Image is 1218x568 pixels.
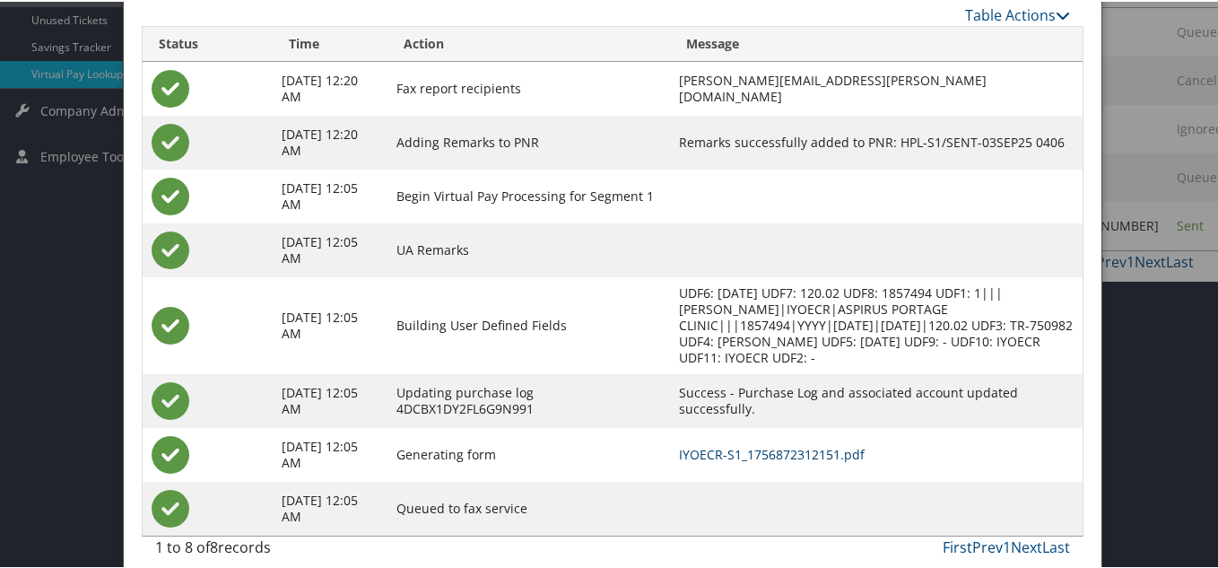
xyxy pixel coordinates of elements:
td: [DATE] 12:05 AM [273,372,387,426]
td: Remarks successfully added to PNR: HPL-S1/SENT-03SEP25 0406 [670,114,1083,168]
th: Status: activate to sort column ascending [143,25,274,60]
a: Prev [972,536,1003,555]
a: Last [1042,536,1070,555]
span: 8 [210,536,218,555]
td: [DATE] 12:05 AM [273,222,387,275]
td: [DATE] 12:05 AM [273,480,387,534]
td: [DATE] 12:20 AM [273,114,387,168]
td: [DATE] 12:05 AM [273,426,387,480]
td: [DATE] 12:20 AM [273,60,387,114]
td: UA Remarks [387,222,670,275]
a: IYOECR-S1_1756872312151.pdf [679,444,865,461]
th: Message: activate to sort column ascending [670,25,1083,60]
td: Adding Remarks to PNR [387,114,670,168]
td: Begin Virtual Pay Processing for Segment 1 [387,168,670,222]
th: Action: activate to sort column ascending [387,25,670,60]
td: Success - Purchase Log and associated account updated successfully. [670,372,1083,426]
td: [DATE] 12:05 AM [273,168,387,222]
a: 1 [1003,536,1011,555]
a: Table Actions [965,4,1070,23]
a: Next [1011,536,1042,555]
div: 1 to 8 of records [155,535,364,565]
a: First [943,536,972,555]
th: Time: activate to sort column ascending [273,25,387,60]
td: UDF6: [DATE] UDF7: 120.02 UDF8: 1857494 UDF1: 1|||[PERSON_NAME]|IYOECR|ASPIRUS PORTAGE CLINIC|||1... [670,275,1083,372]
td: Building User Defined Fields [387,275,670,372]
td: [DATE] 12:05 AM [273,275,387,372]
td: Generating form [387,426,670,480]
td: Queued to fax service [387,480,670,534]
td: [PERSON_NAME][EMAIL_ADDRESS][PERSON_NAME][DOMAIN_NAME] [670,60,1083,114]
td: Fax report recipients [387,60,670,114]
td: Updating purchase log 4DCBX1DY2FL6G9N991 [387,372,670,426]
